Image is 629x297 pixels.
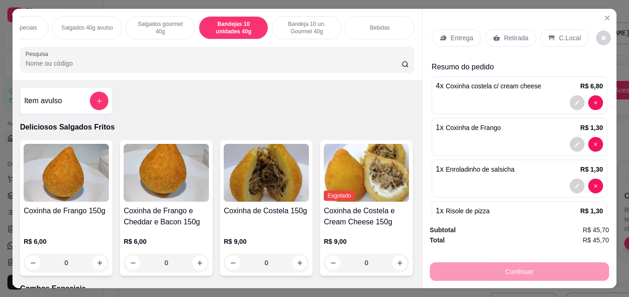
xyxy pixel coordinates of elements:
[324,237,409,246] p: R$ 9,00
[126,255,140,270] button: decrease-product-quantity
[324,144,409,202] img: product-image
[600,11,615,25] button: Close
[451,33,473,43] p: Entrega
[430,226,456,234] strong: Subtotal
[20,122,415,133] p: Deliciosos Salgados Fritos
[92,255,107,270] button: increase-product-quantity
[588,137,603,152] button: decrease-product-quantity
[436,205,490,217] p: 1 x
[25,50,51,58] label: Pesquisa
[570,179,585,193] button: decrease-product-quantity
[24,237,109,246] p: R$ 6,00
[24,144,109,202] img: product-image
[436,164,515,175] p: 1 x
[580,206,603,216] p: R$ 1,30
[446,82,541,90] span: Coxinha costela c/ cream cheese
[90,92,108,110] button: add-separate-item
[20,283,415,294] p: Combos Especiais
[24,205,109,217] h4: Coxinha de Frango 150g
[504,33,528,43] p: Retirada
[430,236,445,244] strong: Total
[124,144,209,202] img: product-image
[133,20,187,35] p: Salgados gourmet 40g
[324,191,355,201] span: Esgotado
[570,137,585,152] button: decrease-product-quantity
[432,62,607,73] p: Resumo do pedido
[25,59,402,68] input: Pesquisa
[588,95,603,110] button: decrease-product-quantity
[580,81,603,91] p: R$ 6,80
[596,31,611,45] button: decrease-product-quantity
[24,95,62,106] h4: Item avulso
[224,205,309,217] h4: Coxinha de Costela 150g
[207,20,260,35] p: Bandejas 10 unidades 40g
[570,95,585,110] button: decrease-product-quantity
[446,166,515,173] span: Enroladinho de salsicha
[583,235,609,245] span: R$ 45,70
[224,144,309,202] img: product-image
[583,225,609,235] span: R$ 45,70
[392,255,407,270] button: increase-product-quantity
[25,255,40,270] button: decrease-product-quantity
[580,165,603,174] p: R$ 1,30
[436,122,501,133] p: 1 x
[124,237,209,246] p: R$ 6,00
[224,237,309,246] p: R$ 9,00
[588,179,603,193] button: decrease-product-quantity
[324,205,409,228] h4: Coxinha de Costela e Cream Cheese 150g
[192,255,207,270] button: increase-product-quantity
[446,124,501,131] span: Coxinha de Frango
[280,20,333,35] p: Bandeja 10 un. Gourmet 40g
[370,24,390,31] p: Bebidas
[436,80,541,92] p: 4 x
[326,255,340,270] button: decrease-product-quantity
[61,24,113,31] p: Salgados 40g avulso
[559,33,581,43] p: C.Local
[124,205,209,228] h4: Coxinha de Frango e Cheddar e Bacon 150g
[446,207,490,215] span: Risole de pizza
[580,123,603,132] p: R$ 1,30
[292,255,307,270] button: increase-product-quantity
[226,255,240,270] button: decrease-product-quantity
